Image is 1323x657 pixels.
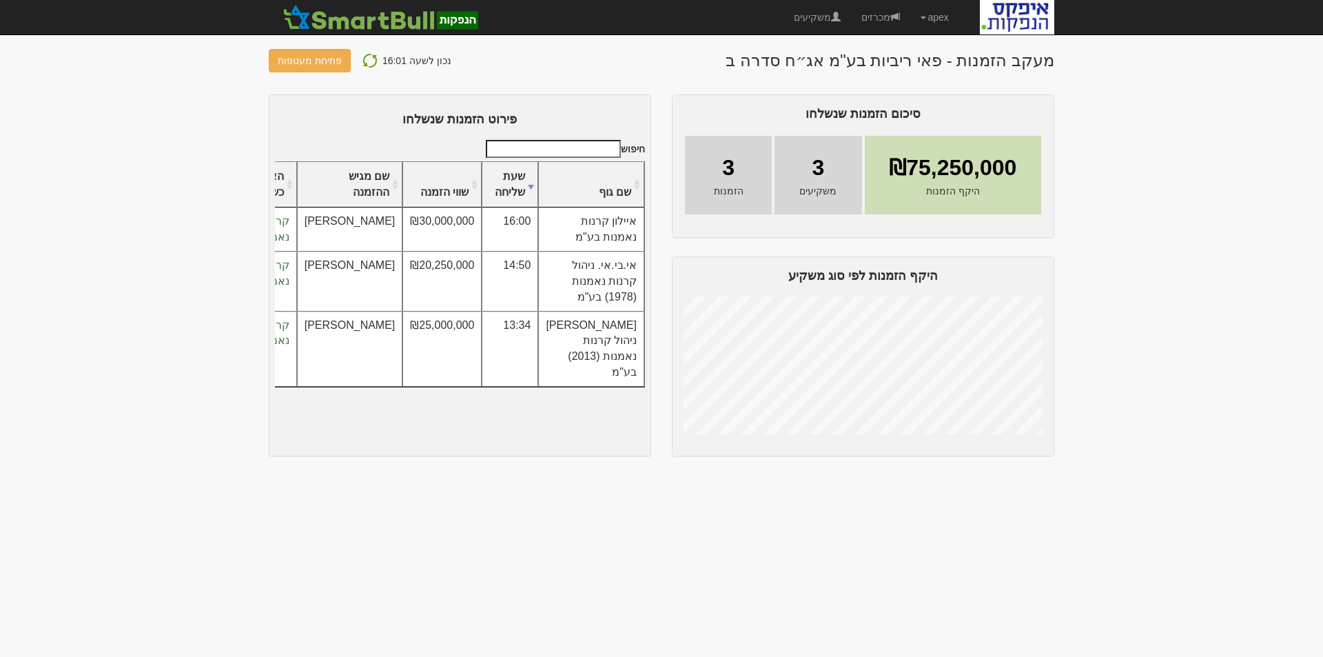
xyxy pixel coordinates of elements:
[402,162,482,208] th: שווי הזמנה : activate to sort column ascending
[297,312,403,387] td: [PERSON_NAME]
[799,184,837,198] span: משקיעים
[722,152,735,184] span: 3
[362,52,378,69] img: refresh-icon.png
[726,52,1054,70] h1: מעקב הזמנות - פאי ריביות בע"מ אג״ח סדרה ב
[926,184,980,198] span: היקף הזמנות
[714,184,743,198] span: הזמנות
[538,208,644,252] td: איילון קרנות נאמנות בע"מ
[297,252,403,312] td: [PERSON_NAME]
[297,162,403,208] th: שם מגיש ההזמנה : activate to sort column ascending
[806,107,921,121] span: סיכום הזמנות שנשלחו
[402,252,482,312] td: ₪20,250,000
[482,312,538,387] td: 13:34
[889,152,1016,184] span: ₪75,250,000
[481,140,645,158] label: חיפוש
[788,269,938,283] span: היקף הזמנות לפי סוג משקיע
[382,52,451,70] p: נכון לשעה 16:01
[297,208,403,252] td: [PERSON_NAME]
[482,162,538,208] th: שעת שליחה : activate to sort column ascending
[279,3,482,31] img: SmartBull Logo
[402,312,482,387] td: ₪25,000,000
[486,140,621,158] input: חיפוש
[402,112,517,126] span: פירוט הזמנות שנשלחו
[269,49,351,72] button: פתיחת מעטפות
[812,152,824,184] span: 3
[538,252,644,312] td: אי.בי.אי. ניהול קרנות נאמנות (1978) בע"מ
[482,208,538,252] td: 16:00
[538,162,644,208] th: שם גוף : activate to sort column ascending
[402,208,482,252] td: ₪30,000,000
[482,252,538,312] td: 14:50
[538,312,644,387] td: [PERSON_NAME] ניהול קרנות נאמנות (2013) בע"מ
